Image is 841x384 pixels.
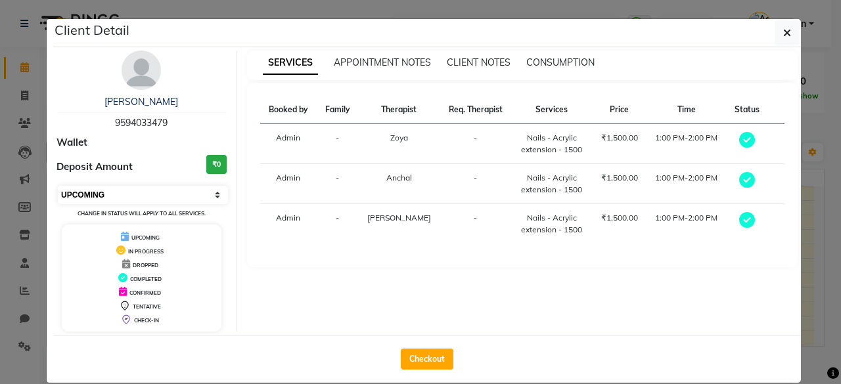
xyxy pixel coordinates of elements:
div: Nails - Acrylic extension - 1500 [519,172,584,196]
span: IN PROGRESS [128,248,164,255]
td: - [317,164,359,204]
th: Booked by [260,96,317,124]
span: CHECK-IN [134,317,159,324]
td: - [440,164,512,204]
td: - [440,204,512,244]
span: Zoya [390,133,408,142]
td: Admin [260,204,317,244]
div: ₹1,500.00 [600,172,638,184]
th: Status [727,96,769,124]
span: CONFIRMED [129,289,161,296]
span: CONSUMPTION [526,56,595,68]
td: 1:00 PM-2:00 PM [647,124,727,164]
button: Checkout [401,349,453,370]
span: DROPPED [133,262,158,268]
span: UPCOMING [131,234,160,241]
span: SERVICES [263,51,318,75]
span: CLIENT NOTES [447,56,511,68]
td: 1:00 PM-2:00 PM [647,204,727,244]
div: Nails - Acrylic extension - 1500 [519,132,584,156]
a: [PERSON_NAME] [104,96,178,108]
span: [PERSON_NAME] [367,213,431,223]
small: Change in status will apply to all services. [78,210,206,217]
th: Req. Therapist [440,96,512,124]
span: APPOINTMENT NOTES [334,56,431,68]
span: COMPLETED [130,276,162,282]
td: Admin [260,124,317,164]
span: Deposit Amount [57,160,133,175]
td: - [317,204,359,244]
span: Anchal [386,173,412,182]
td: 1:00 PM-2:00 PM [647,164,727,204]
span: TENTATIVE [133,303,161,310]
div: ₹1,500.00 [600,132,638,144]
th: Family [317,96,359,124]
td: - [440,124,512,164]
td: Admin [260,164,317,204]
div: Nails - Acrylic extension - 1500 [519,212,584,236]
td: - [317,124,359,164]
h5: Client Detail [55,20,129,40]
span: 9594033479 [115,117,168,129]
th: Therapist [358,96,440,124]
span: Wallet [57,135,87,150]
th: Services [511,96,592,124]
img: avatar [122,51,161,90]
h3: ₹0 [206,155,227,174]
th: Price [592,96,646,124]
div: ₹1,500.00 [600,212,638,224]
th: Time [647,96,727,124]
